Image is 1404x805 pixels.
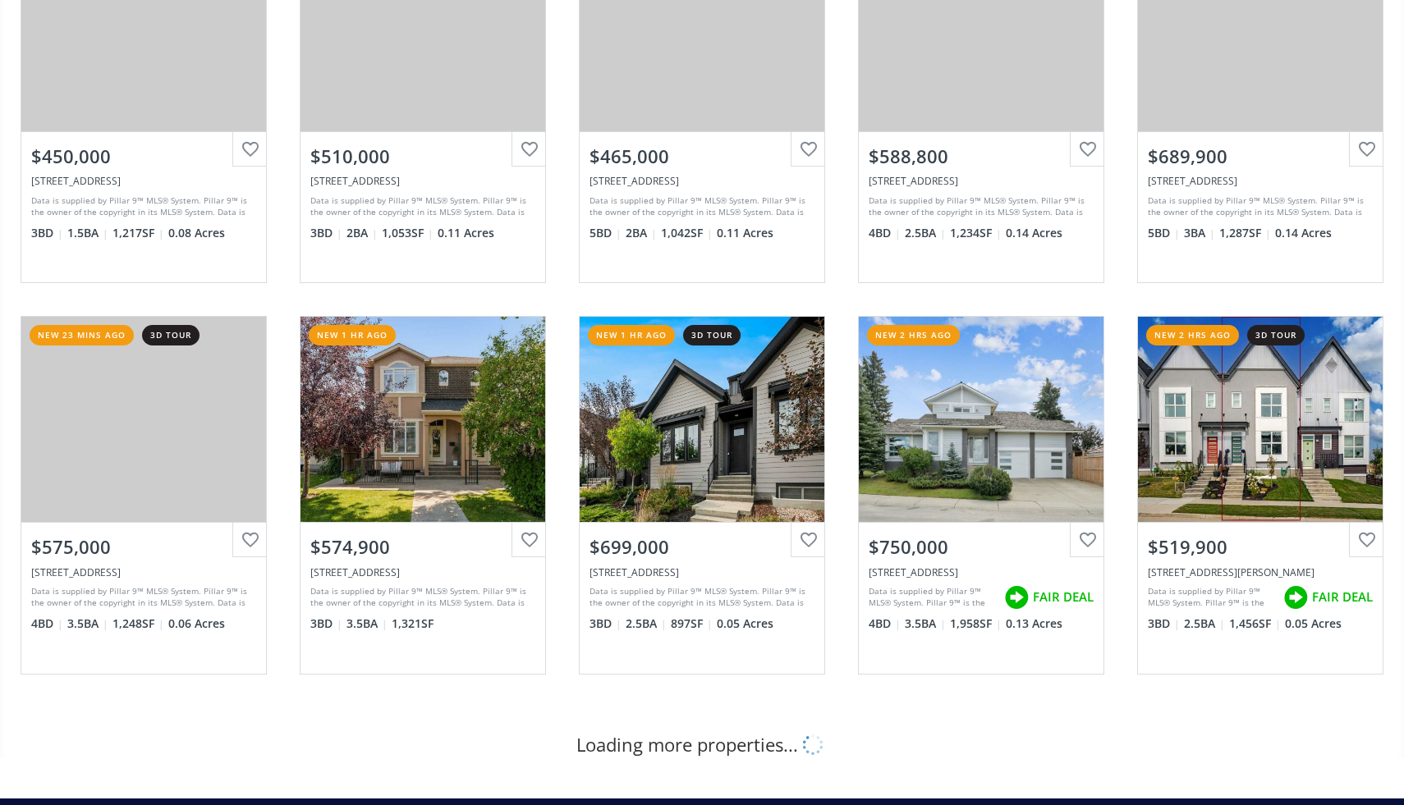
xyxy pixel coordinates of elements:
[950,225,1002,241] span: 1,234 SF
[590,174,814,188] div: 231 Falton Drive NE, Calgary, AB T3J 2W8
[31,534,256,560] div: $575,000
[346,225,378,241] span: 2 BA
[1184,225,1215,241] span: 3 BA
[869,174,1094,188] div: 14696 Deer Ridge Drive SE, Calgary, AB T2J 5Y4
[346,615,388,632] span: 3.5 BA
[382,225,434,241] span: 1,053 SF
[1148,144,1373,169] div: $689,900
[310,144,535,169] div: $510,000
[283,300,562,690] a: new 1 hr ago$574,900[STREET_ADDRESS]Data is supplied by Pillar 9™ MLS® System. Pillar 9™ is the o...
[869,194,1090,219] div: Data is supplied by Pillar 9™ MLS® System. Pillar 9™ is the owner of the copyright in its MLS® Sy...
[869,534,1094,560] div: $750,000
[1121,300,1400,690] a: new 2 hrs ago3d tour$519,900[STREET_ADDRESS][PERSON_NAME]Data is supplied by Pillar 9™ MLS® Syste...
[31,225,63,241] span: 3 BD
[1006,615,1062,632] span: 0.13 Acres
[310,615,342,632] span: 3 BD
[168,615,225,632] span: 0.06 Acres
[1000,581,1033,614] img: rating icon
[1148,565,1373,579] div: 244 Livingston View NE, Calgary, AB T3P0Z9
[31,615,63,632] span: 4 BD
[590,225,622,241] span: 5 BD
[717,615,773,632] span: 0.05 Acres
[112,615,164,632] span: 1,248 SF
[1033,588,1094,606] span: FAIR DEAL
[310,174,535,188] div: 3416 60 Street NE, Calgary, AB T1Y 3S9
[905,225,946,241] span: 2.5 BA
[869,144,1094,169] div: $588,800
[31,144,256,169] div: $450,000
[717,225,773,241] span: 0.11 Acres
[310,225,342,241] span: 3 BD
[869,615,901,632] span: 4 BD
[310,534,535,560] div: $574,900
[1275,225,1332,241] span: 0.14 Acres
[671,615,713,632] span: 897 SF
[1279,581,1312,614] img: rating icon
[1312,588,1373,606] span: FAIR DEAL
[1285,615,1342,632] span: 0.05 Acres
[661,225,713,241] span: 1,042 SF
[1148,225,1180,241] span: 5 BD
[590,194,810,219] div: Data is supplied by Pillar 9™ MLS® System. Pillar 9™ is the owner of the copyright in its MLS® Sy...
[31,174,256,188] div: 8 Pinelore Place NE, Calgary, AB T1Y 3V8
[67,615,108,632] span: 3.5 BA
[168,225,225,241] span: 0.08 Acres
[590,585,810,610] div: Data is supplied by Pillar 9™ MLS® System. Pillar 9™ is the owner of the copyright in its MLS® Sy...
[31,565,256,579] div: 1351 New Brighton Park SE, Calgary, AB T2Z 4Y2
[869,225,901,241] span: 4 BD
[1219,225,1271,241] span: 1,287 SF
[905,615,946,632] span: 3.5 BA
[310,194,531,219] div: Data is supplied by Pillar 9™ MLS® System. Pillar 9™ is the owner of the copyright in its MLS® Sy...
[842,300,1121,690] a: new 2 hrs ago$750,000[STREET_ADDRESS]Data is supplied by Pillar 9™ MLS® System. Pillar 9™ is the ...
[112,225,164,241] span: 1,217 SF
[590,534,814,560] div: $699,000
[1148,174,1373,188] div: 272 Deercliff Road SE, Calgary, AB T2J 5K4
[1006,225,1062,241] span: 0.14 Acres
[626,615,667,632] span: 2.5 BA
[1148,615,1180,632] span: 3 BD
[869,585,996,610] div: Data is supplied by Pillar 9™ MLS® System. Pillar 9™ is the owner of the copyright in its MLS® Sy...
[590,144,814,169] div: $465,000
[67,225,108,241] span: 1.5 BA
[31,585,252,610] div: Data is supplied by Pillar 9™ MLS® System. Pillar 9™ is the owner of the copyright in its MLS® Sy...
[626,225,657,241] span: 2 BA
[590,565,814,579] div: 709 Marine Drive SE, Calgary, AB T3M 3A3
[576,732,828,757] div: Loading more properties...
[31,194,252,219] div: Data is supplied by Pillar 9™ MLS® System. Pillar 9™ is the owner of the copyright in its MLS® Sy...
[392,615,434,632] span: 1,321 SF
[4,300,283,690] a: new 23 mins ago3d tour$575,000[STREET_ADDRESS]Data is supplied by Pillar 9™ MLS® System. Pillar 9...
[310,585,531,610] div: Data is supplied by Pillar 9™ MLS® System. Pillar 9™ is the owner of the copyright in its MLS® Sy...
[438,225,494,241] span: 0.11 Acres
[1184,615,1225,632] span: 2.5 BA
[950,615,1002,632] span: 1,958 SF
[1229,615,1281,632] span: 1,456 SF
[1148,194,1369,219] div: Data is supplied by Pillar 9™ MLS® System. Pillar 9™ is the owner of the copyright in its MLS® Sy...
[1148,534,1373,560] div: $519,900
[869,565,1094,579] div: 79 Woodbrook Road SW, Calgary, AB T2W 4M5
[1148,585,1275,610] div: Data is supplied by Pillar 9™ MLS® System. Pillar 9™ is the owner of the copyright in its MLS® Sy...
[590,615,622,632] span: 3 BD
[310,565,535,579] div: 1930 35 Street SW #1, Calgary, AB T3E 2X3
[562,300,842,690] a: new 1 hr ago3d tour$699,000[STREET_ADDRESS]Data is supplied by Pillar 9™ MLS® System. Pillar 9™ i...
